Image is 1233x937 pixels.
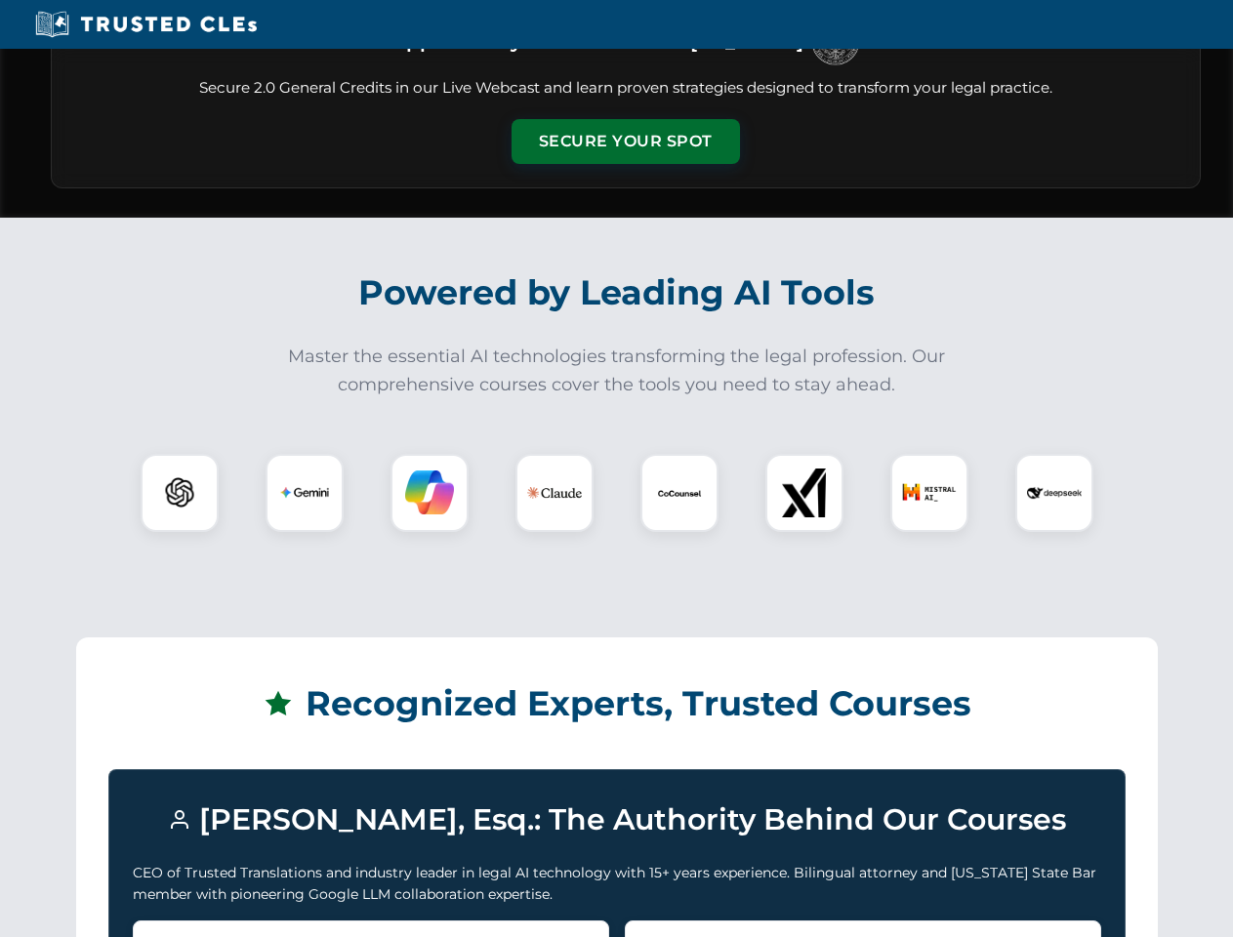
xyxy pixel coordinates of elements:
[515,454,594,532] div: Claude
[640,454,719,532] div: CoCounsel
[141,454,219,532] div: ChatGPT
[405,468,454,517] img: Copilot Logo
[655,468,704,517] img: CoCounsel Logo
[780,468,829,517] img: xAI Logo
[151,465,208,521] img: ChatGPT Logo
[266,454,344,532] div: Gemini
[275,343,959,399] p: Master the essential AI technologies transforming the legal profession. Our comprehensive courses...
[527,466,582,520] img: Claude Logo
[902,466,957,520] img: Mistral AI Logo
[29,10,263,39] img: Trusted CLEs
[390,454,469,532] div: Copilot
[765,454,843,532] div: xAI
[108,670,1126,738] h2: Recognized Experts, Trusted Courses
[75,77,1176,100] p: Secure 2.0 General Credits in our Live Webcast and learn proven strategies designed to transform ...
[133,794,1101,846] h3: [PERSON_NAME], Esq.: The Authority Behind Our Courses
[76,259,1158,327] h2: Powered by Leading AI Tools
[280,468,329,517] img: Gemini Logo
[1027,466,1082,520] img: DeepSeek Logo
[133,862,1101,906] p: CEO of Trusted Translations and industry leader in legal AI technology with 15+ years experience....
[1015,454,1093,532] div: DeepSeek
[512,119,740,164] button: Secure Your Spot
[890,454,968,532] div: Mistral AI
